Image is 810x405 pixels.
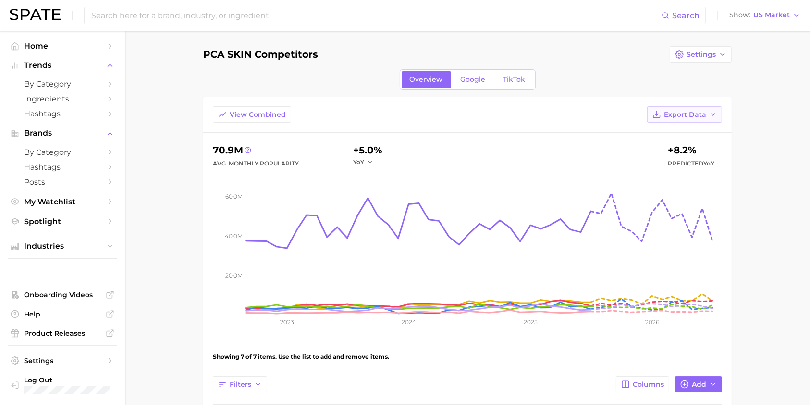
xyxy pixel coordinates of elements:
[353,158,374,166] button: YoY
[645,318,659,326] tspan: 2026
[8,326,117,341] a: Product Releases
[24,148,101,157] span: by Category
[8,194,117,209] a: My Watchlist
[8,354,117,368] a: Settings
[503,76,526,84] span: TikTok
[8,126,117,140] button: Brands
[8,145,117,160] a: by Category
[353,158,364,166] span: YoY
[225,232,243,240] tspan: 40.0m
[24,242,101,251] span: Industries
[692,380,706,389] span: Add
[24,129,101,138] span: Brands
[8,58,117,73] button: Trends
[8,38,117,53] a: Home
[353,142,382,158] div: +5.0%
[8,76,117,91] a: by Category
[8,175,117,190] a: Posts
[402,71,451,88] a: Overview
[230,380,251,389] span: Filters
[24,197,101,206] span: My Watchlist
[213,376,267,392] button: Filters
[668,142,714,158] div: +8.2%
[24,177,101,187] span: Posts
[213,158,299,169] div: Avg. Monthly Popularity
[225,272,243,279] tspan: 20.0m
[729,13,750,18] span: Show
[672,11,700,20] span: Search
[453,71,494,88] a: Google
[24,79,101,89] span: by Category
[410,76,443,84] span: Overview
[8,239,117,253] button: Industries
[24,217,101,226] span: Spotlight
[24,61,101,70] span: Trends
[24,310,101,318] span: Help
[647,106,722,123] button: Export Data
[703,160,714,167] span: YoY
[675,376,722,392] button: Add
[8,288,117,302] a: Onboarding Videos
[24,163,101,172] span: Hashtags
[8,91,117,106] a: Ingredients
[213,343,722,370] div: Showing 7 of 7 items. Use the list to add and remove items.
[225,193,243,200] tspan: 60.0m
[213,106,291,123] button: View Combined
[24,109,101,118] span: Hashtags
[8,214,117,229] a: Spotlight
[24,94,101,103] span: Ingredients
[687,51,716,59] span: Settings
[664,111,706,119] span: Export Data
[24,329,101,338] span: Product Releases
[8,307,117,321] a: Help
[633,380,664,389] span: Columns
[203,49,318,60] h1: PCA SKIN Competitors
[668,158,714,169] span: Predicted
[230,111,286,119] span: View Combined
[213,142,299,158] div: 70.9m
[24,291,101,299] span: Onboarding Videos
[24,376,135,384] span: Log Out
[280,318,294,326] tspan: 2023
[24,41,101,51] span: Home
[10,9,61,20] img: SPATE
[753,13,790,18] span: US Market
[616,376,669,392] button: Columns
[670,46,732,63] button: Settings
[8,373,117,397] a: Log out. Currently logged in with e-mail dave_ericson@cpskinhealth.com.
[8,160,117,175] a: Hashtags
[461,76,486,84] span: Google
[90,7,662,24] input: Search here for a brand, industry, or ingredient
[24,356,101,365] span: Settings
[402,318,416,326] tspan: 2024
[8,106,117,121] a: Hashtags
[495,71,534,88] a: TikTok
[727,9,803,22] button: ShowUS Market
[524,318,538,326] tspan: 2025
